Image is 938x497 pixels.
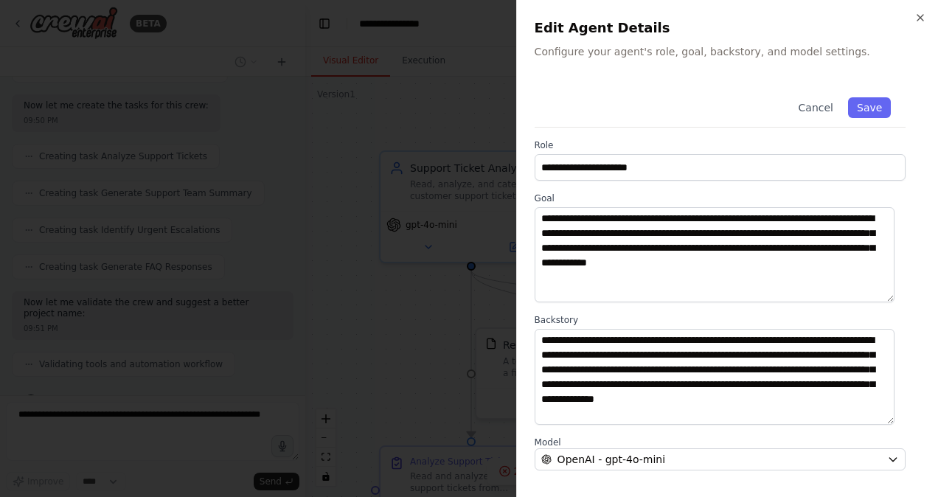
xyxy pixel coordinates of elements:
[535,139,906,151] label: Role
[535,437,906,448] label: Model
[535,314,906,326] label: Backstory
[535,18,920,38] h2: Edit Agent Details
[535,192,906,204] label: Goal
[789,97,841,118] button: Cancel
[535,448,906,470] button: OpenAI - gpt-4o-mini
[535,44,920,59] p: Configure your agent's role, goal, backstory, and model settings.
[848,97,891,118] button: Save
[557,452,665,467] span: OpenAI - gpt-4o-mini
